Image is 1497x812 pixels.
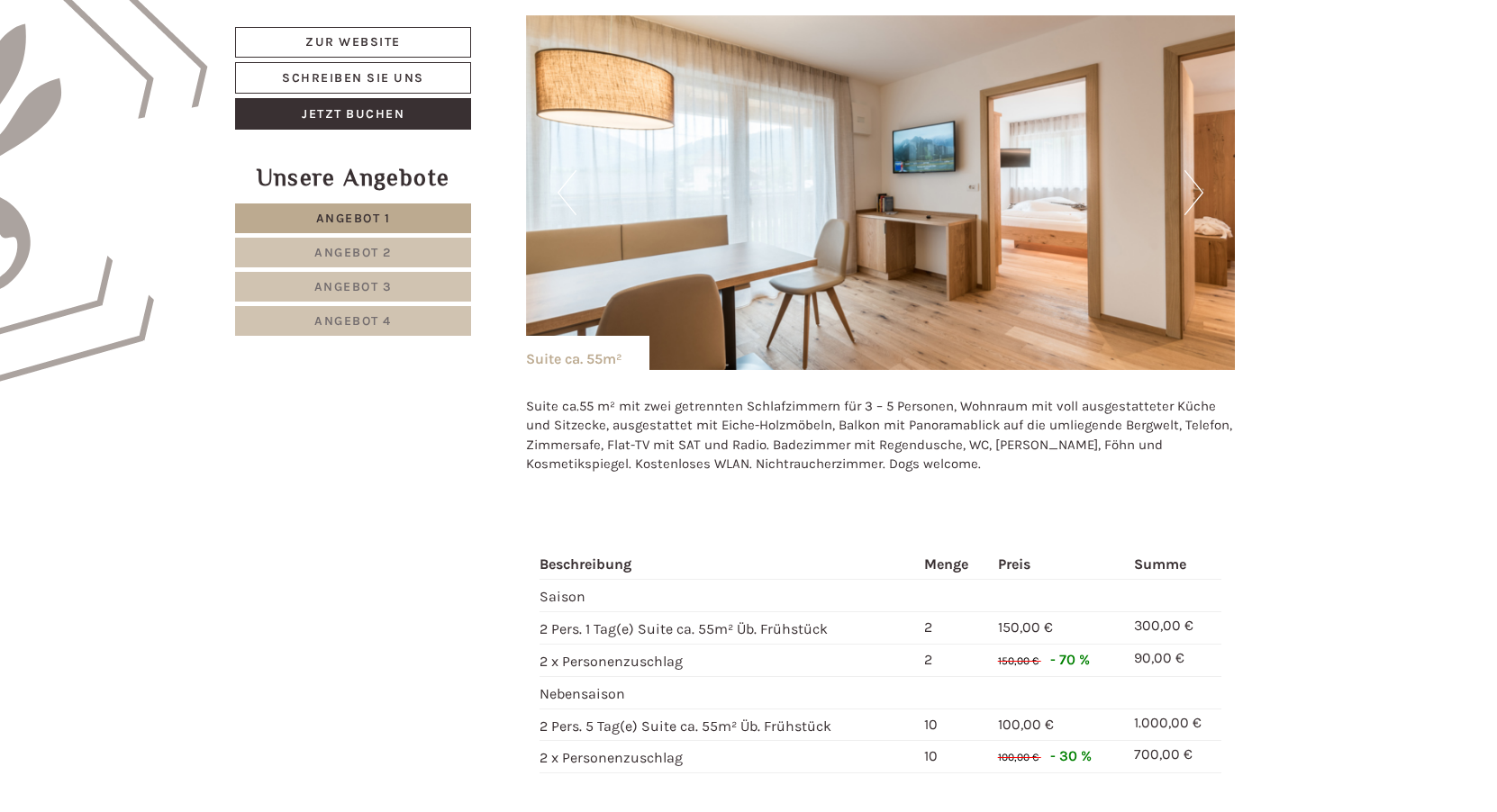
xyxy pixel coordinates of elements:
[540,580,917,612] td: Saison
[1127,644,1221,676] td: 90,00 €
[314,279,393,294] span: Angebot 3
[1184,170,1203,215] button: Next
[27,87,293,100] small: 18:39
[540,741,917,773] td: 2 x Personenzuschlag
[998,716,1054,733] span: 100,00 €
[235,161,471,194] div: Unsere Angebote
[558,170,576,215] button: Previous
[1127,741,1221,773] td: 700,00 €
[14,49,302,104] div: Guten Tag, wie können wir Ihnen helfen?
[235,62,471,94] a: Schreiben Sie uns
[917,612,991,645] td: 2
[991,551,1128,579] th: Preis
[540,551,917,579] th: Beschreibung
[540,676,917,708] td: Nebensaison
[917,741,991,773] td: 10
[998,751,1039,763] span: 100,00 €
[235,98,471,130] a: Jetzt buchen
[314,245,392,260] span: Angebot 2
[1127,551,1221,579] th: Summe
[316,211,391,226] span: Angebot 1
[917,551,991,579] th: Menge
[526,336,649,370] div: Suite ca. 55m²
[314,313,392,329] span: Angebot 4
[540,644,917,676] td: 2 x Personenzuschlag
[1127,708,1221,741] td: 1.000,00 €
[917,644,991,676] td: 2
[1127,612,1221,645] td: 300,00 €
[998,654,1039,667] span: 150,00 €
[917,708,991,741] td: 10
[998,618,1053,636] span: 150,00 €
[594,474,708,506] button: Senden
[27,52,293,67] div: Hotel B&B Feldmessner
[235,27,471,58] a: Zur Website
[540,708,917,741] td: 2 Pers. 5 Tag(e) Suite ca. 55m² Üb. Frühstück
[1050,651,1090,668] span: - 70 %
[322,14,386,44] div: [DATE]
[526,15,1236,370] img: image
[1050,747,1092,764] span: - 30 %
[540,612,917,645] td: 2 Pers. 1 Tag(e) Suite ca. 55m² Üb. Frühstück
[526,397,1236,474] p: Suite ca.55 m² mit zwei getrennten Schlafzimmern für 3 – 5 Personen, Wohnraum mit voll ausgestatt...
